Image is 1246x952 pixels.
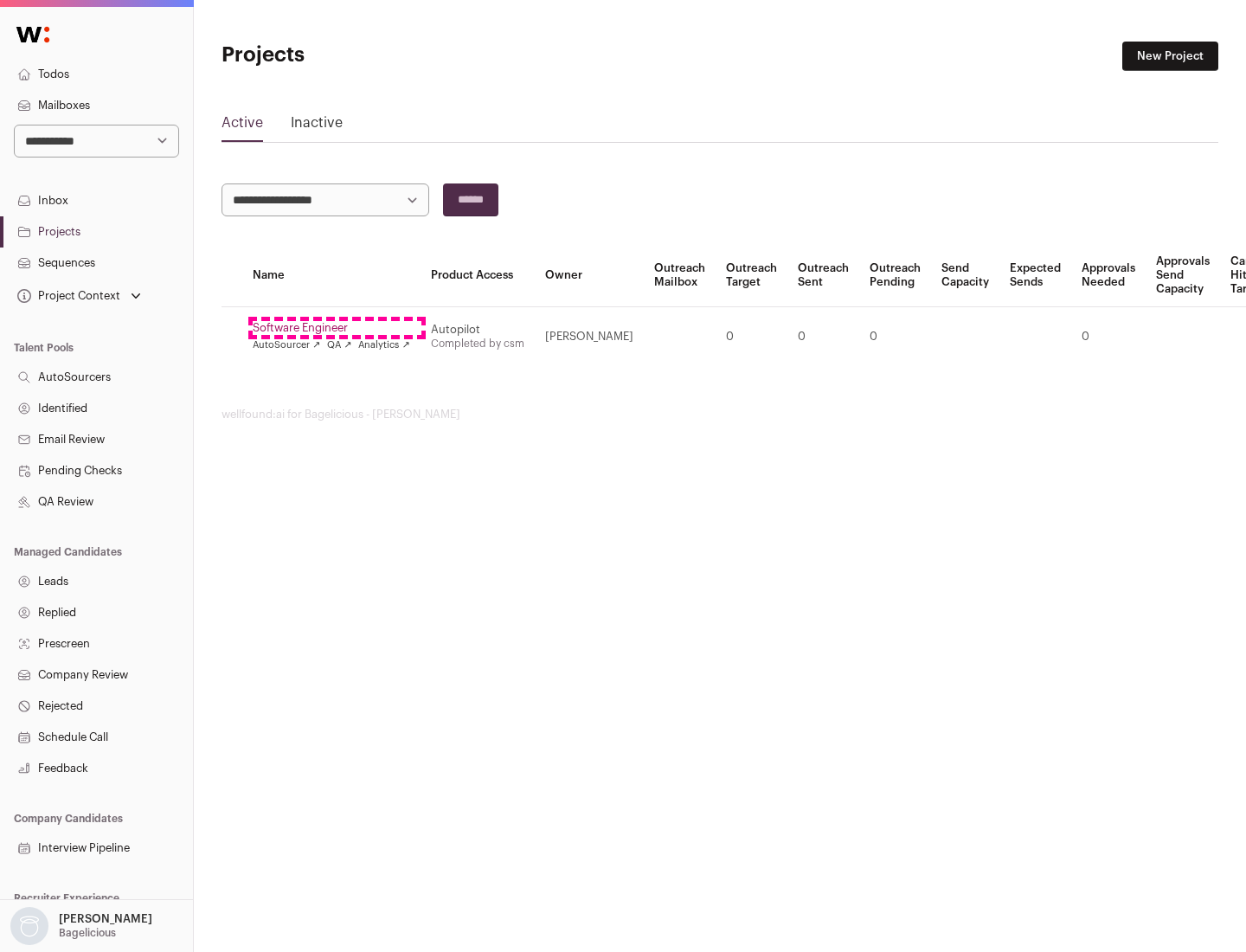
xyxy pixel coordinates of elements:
[358,338,409,352] a: Analytics ↗
[253,321,410,335] a: Software Engineer
[859,244,931,307] th: Outreach Pending
[327,338,351,352] a: QA ↗
[716,244,787,307] th: Outreach Target
[1071,244,1146,307] th: Approvals Needed
[7,17,59,52] img: Wellfound
[535,307,644,367] td: [PERSON_NAME]
[859,307,931,367] td: 0
[421,244,535,307] th: Product Access
[242,244,421,307] th: Name
[431,338,524,349] a: Completed by csm
[431,323,524,337] div: Autopilot
[253,338,320,352] a: AutoSourcer ↗
[222,42,554,69] h1: Projects
[10,907,48,945] img: nopic.png
[14,284,145,308] button: Open dropdown
[787,244,859,307] th: Outreach Sent
[999,244,1071,307] th: Expected Sends
[535,244,644,307] th: Owner
[14,289,120,303] div: Project Context
[787,307,859,367] td: 0
[59,926,116,940] p: Bagelicious
[931,244,999,307] th: Send Capacity
[644,244,716,307] th: Outreach Mailbox
[222,408,1218,421] footer: wellfound:ai for Bagelicious - [PERSON_NAME]
[1146,244,1220,307] th: Approvals Send Capacity
[222,113,263,140] a: Active
[7,907,156,945] button: Open dropdown
[59,912,152,926] p: [PERSON_NAME]
[1071,307,1146,367] td: 0
[1122,42,1218,71] a: New Project
[716,307,787,367] td: 0
[291,113,343,140] a: Inactive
